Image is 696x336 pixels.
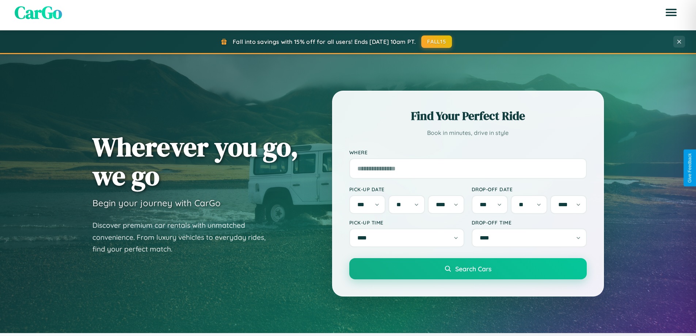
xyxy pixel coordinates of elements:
p: Discover premium car rentals with unmatched convenience. From luxury vehicles to everyday rides, ... [92,219,275,255]
button: Open menu [661,2,681,23]
div: Give Feedback [687,153,692,183]
label: Drop-off Date [472,186,587,192]
button: Search Cars [349,258,587,279]
label: Pick-up Date [349,186,464,192]
button: FALL15 [421,35,452,48]
label: Drop-off Time [472,219,587,226]
h3: Begin your journey with CarGo [92,197,221,208]
label: Pick-up Time [349,219,464,226]
h2: Find Your Perfect Ride [349,108,587,124]
p: Book in minutes, drive in style [349,128,587,138]
label: Where [349,149,587,155]
span: Fall into savings with 15% off for all users! Ends [DATE] 10am PT. [233,38,416,45]
span: CarGo [15,0,62,24]
span: Search Cars [455,265,491,273]
h1: Wherever you go, we go [92,132,298,190]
